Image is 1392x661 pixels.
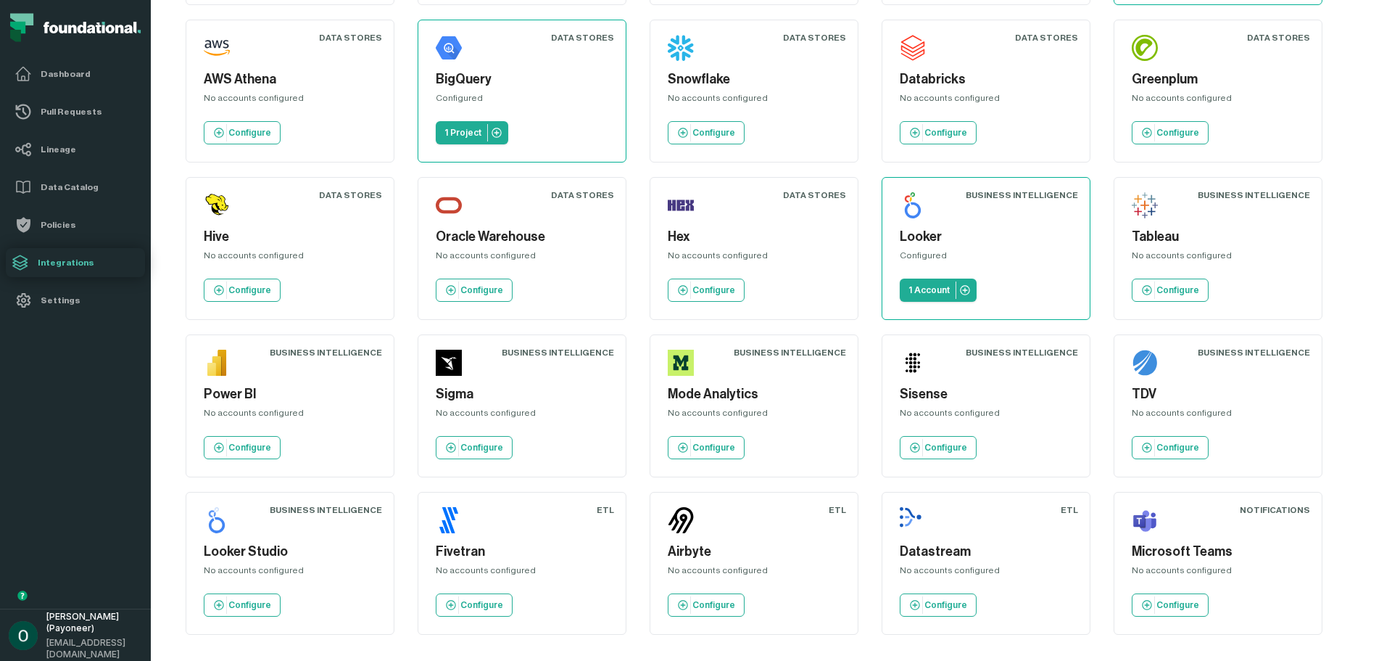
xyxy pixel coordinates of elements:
[900,507,926,533] img: Datastream
[1132,436,1209,459] a: Configure
[668,542,840,562] h5: Airbyte
[228,284,271,296] p: Configure
[1132,542,1304,562] h5: Microsoft Teams
[668,250,840,267] div: No accounts configured
[204,507,230,533] img: Looker Studio
[270,347,382,358] div: Business Intelligence
[1132,350,1158,376] img: TDV
[6,173,145,202] a: Data Catalog
[900,279,977,302] a: 1 Account
[204,542,376,562] h5: Looker Studio
[204,121,281,144] a: Configure
[692,284,735,296] p: Configure
[460,284,503,296] p: Configure
[6,97,145,126] a: Pull Requests
[46,637,142,660] span: orenla@payoneer.com
[204,92,376,110] div: No accounts configured
[6,286,145,315] a: Settings
[692,127,735,139] p: Configure
[900,350,926,376] img: Sisense
[900,436,977,459] a: Configure
[460,442,503,453] p: Configure
[319,32,382,44] div: Data Stores
[270,504,382,516] div: Business Intelligence
[900,192,926,218] img: Looker
[692,599,735,611] p: Configure
[900,227,1072,247] h5: Looker
[1132,385,1304,404] h5: TDV
[436,594,513,617] a: Configure
[900,92,1072,110] div: No accounts configured
[204,594,281,617] a: Configure
[228,127,271,139] p: Configure
[900,121,977,144] a: Configure
[668,92,840,110] div: No accounts configured
[1132,407,1304,424] div: No accounts configured
[436,70,608,89] h5: BigQuery
[668,70,840,89] h5: Snowflake
[436,250,608,267] div: No accounts configured
[900,385,1072,404] h5: Sisense
[900,35,926,61] img: Databricks
[204,350,230,376] img: Power BI
[668,35,694,61] img: Snowflake
[597,504,614,516] div: ETL
[1132,279,1209,302] a: Configure
[204,227,376,247] h5: Hive
[436,436,513,459] a: Configure
[668,350,694,376] img: Mode Analytics
[204,385,376,404] h5: Power BI
[1198,189,1310,201] div: Business Intelligence
[460,599,503,611] p: Configure
[436,507,462,533] img: Fivetran
[908,284,950,296] p: 1 Account
[319,189,382,201] div: Data Stores
[436,564,608,582] div: No accounts configured
[436,385,608,404] h5: Sigma
[668,227,840,247] h5: Hex
[204,279,281,302] a: Configure
[204,35,230,61] img: AWS Athena
[900,564,1072,582] div: No accounts configured
[204,564,376,582] div: No accounts configured
[41,106,136,118] h4: Pull Requests
[668,564,840,582] div: No accounts configured
[46,611,142,634] span: Oren Lasko (Payoneer)
[668,192,694,218] img: Hex
[6,210,145,239] a: Policies
[551,32,614,44] div: Data Stores
[436,407,608,424] div: No accounts configured
[1240,504,1310,516] div: Notifications
[551,189,614,201] div: Data Stores
[668,385,840,404] h5: Mode Analytics
[9,621,38,650] img: avatar of Oren Lasko
[1132,92,1304,110] div: No accounts configured
[1156,127,1199,139] p: Configure
[924,442,967,453] p: Configure
[204,192,230,218] img: Hive
[1156,442,1199,453] p: Configure
[1247,32,1310,44] div: Data Stores
[436,542,608,562] h5: Fivetran
[966,189,1078,201] div: Business Intelligence
[668,279,745,302] a: Configure
[1132,35,1158,61] img: Greenplum
[1132,192,1158,218] img: Tableau
[41,181,136,193] h4: Data Catalog
[436,350,462,376] img: Sigma
[38,257,139,268] h4: Integrations
[900,594,977,617] a: Configure
[1015,32,1078,44] div: Data Stores
[1156,599,1199,611] p: Configure
[1132,594,1209,617] a: Configure
[6,248,145,277] a: Integrations
[1156,284,1199,296] p: Configure
[436,121,508,144] a: 1 Project
[204,70,376,89] h5: AWS Athena
[16,589,29,602] div: Tooltip anchor
[924,127,967,139] p: Configure
[1132,227,1304,247] h5: Tableau
[668,407,840,424] div: No accounts configured
[668,507,694,533] img: Airbyte
[228,442,271,453] p: Configure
